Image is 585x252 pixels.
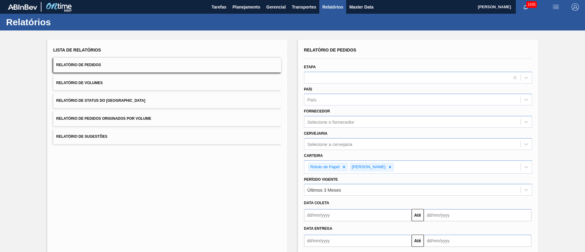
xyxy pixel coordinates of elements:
span: 1935 [526,1,537,8]
span: Relatórios [322,3,343,11]
input: dd/mm/yyyy [304,209,412,221]
span: Relatório de Pedidos Originados por Volume [56,116,151,121]
button: Notificações [516,3,535,11]
input: dd/mm/yyyy [424,235,531,247]
span: Planejamento [232,3,260,11]
input: dd/mm/yyyy [424,209,531,221]
button: Relatório de Sugestões [53,129,281,144]
button: Relatório de Pedidos Originados por Volume [53,111,281,126]
div: Selecione o fornecedor [307,119,354,125]
div: Últimos 3 Meses [307,187,341,193]
span: Data entrega [304,226,332,231]
label: Fornecedor [304,109,330,113]
span: Relatório de Sugestões [56,134,108,139]
h1: Relatórios [6,19,114,26]
button: Até [412,235,424,247]
div: Rótulo de Papel [309,163,341,171]
span: Relatório de Pedidos [56,63,101,67]
div: Selecione a cervejaria [307,141,353,147]
label: Etapa [304,65,316,69]
div: País [307,97,317,102]
span: Data coleta [304,201,329,205]
span: Relatório de Pedidos [304,48,356,52]
input: dd/mm/yyyy [304,235,412,247]
span: Tarefas [211,3,226,11]
label: Período Vigente [304,177,338,182]
span: Relatório de Status do [GEOGRAPHIC_DATA] [56,98,145,103]
img: userActions [552,3,559,11]
span: Gerencial [266,3,286,11]
span: Lista de Relatórios [53,48,101,52]
img: TNhmsLtSVTkK8tSr43FrP2fwEKptu5GPRR3wAAAABJRU5ErkJggg== [8,4,37,10]
img: Logout [572,3,579,11]
label: País [304,87,312,91]
button: Relatório de Volumes [53,76,281,91]
button: Relatório de Pedidos [53,58,281,73]
span: Relatório de Volumes [56,81,103,85]
label: Cervejaria [304,131,328,136]
span: Transportes [292,3,316,11]
button: Relatório de Status do [GEOGRAPHIC_DATA] [53,93,281,108]
div: [PERSON_NAME] [350,163,387,171]
label: Carteira [304,154,323,158]
button: Até [412,209,424,221]
span: Master Data [349,3,373,11]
